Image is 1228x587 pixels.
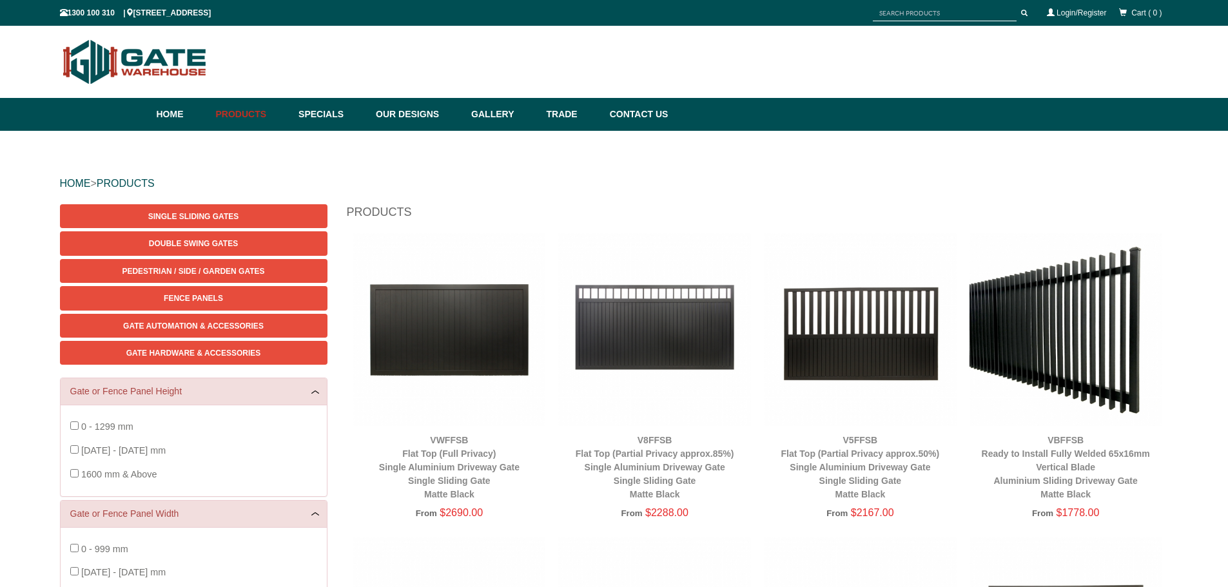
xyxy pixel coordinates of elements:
[60,178,91,189] a: HOME
[826,508,848,518] span: From
[70,507,317,521] a: Gate or Fence Panel Width
[60,163,1169,204] div: >
[621,508,642,518] span: From
[558,233,751,426] img: V8FFSB - Flat Top (Partial Privacy approx.85%) - Single Aluminium Driveway Gate - Single Sliding ...
[764,233,957,426] img: V5FFSB - Flat Top (Partial Privacy approx.50%) - Single Aluminium Driveway Gate - Single Sliding ...
[851,507,894,518] span: $2167.00
[440,507,483,518] span: $2690.00
[292,98,369,131] a: Specials
[123,322,264,331] span: Gate Automation & Accessories
[416,508,437,518] span: From
[60,204,327,228] a: Single Sliding Gates
[148,212,239,221] span: Single Sliding Gates
[603,98,668,131] a: Contact Us
[465,98,540,131] a: Gallery
[60,314,327,338] a: Gate Automation & Accessories
[576,435,734,499] a: V8FFSBFlat Top (Partial Privacy approx.85%)Single Aluminium Driveway GateSingle Sliding GateMatte...
[164,294,223,303] span: Fence Panels
[540,98,603,131] a: Trade
[60,231,327,255] a: Double Swing Gates
[60,341,327,365] a: Gate Hardware & Accessories
[81,567,166,577] span: [DATE] - [DATE] mm
[353,233,546,426] img: VWFFSB - Flat Top (Full Privacy) - Single Aluminium Driveway Gate - Single Sliding Gate - Matte B...
[645,507,688,518] span: $2288.00
[60,32,210,91] img: Gate Warehouse
[122,267,264,276] span: Pedestrian / Side / Garden Gates
[970,233,1162,426] img: VBFFSB - Ready to Install Fully Welded 65x16mm Vertical Blade - Aluminium Sliding Driveway Gate -...
[81,544,128,554] span: 0 - 999 mm
[347,204,1169,227] h1: Products
[1131,8,1162,17] span: Cart ( 0 )
[81,469,157,479] span: 1600 mm & Above
[60,286,327,310] a: Fence Panels
[81,421,133,432] span: 0 - 1299 mm
[70,385,317,398] a: Gate or Fence Panel Height
[369,98,465,131] a: Our Designs
[873,5,1017,21] input: SEARCH PRODUCTS
[126,349,261,358] span: Gate Hardware & Accessories
[97,178,155,189] a: PRODUCTS
[982,435,1150,499] a: VBFFSBReady to Install Fully Welded 65x16mm Vertical BladeAluminium Sliding Driveway GateMatte Black
[210,98,293,131] a: Products
[81,445,166,456] span: [DATE] - [DATE] mm
[1057,507,1100,518] span: $1778.00
[149,239,238,248] span: Double Swing Gates
[379,435,520,499] a: VWFFSBFlat Top (Full Privacy)Single Aluminium Driveway GateSingle Sliding GateMatte Black
[157,98,210,131] a: Home
[1057,8,1106,17] a: Login/Register
[781,435,940,499] a: V5FFSBFlat Top (Partial Privacy approx.50%)Single Aluminium Driveway GateSingle Sliding GateMatte...
[60,8,211,17] span: 1300 100 310 | [STREET_ADDRESS]
[60,259,327,283] a: Pedestrian / Side / Garden Gates
[1032,508,1053,518] span: From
